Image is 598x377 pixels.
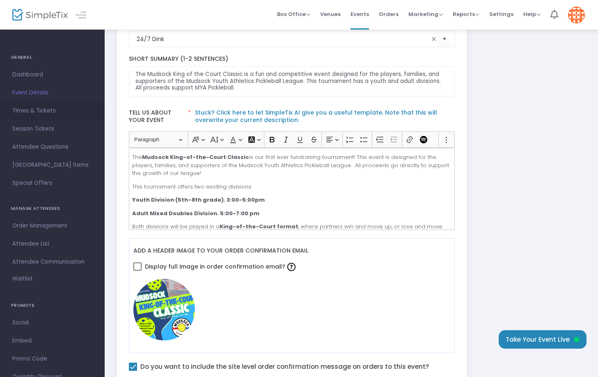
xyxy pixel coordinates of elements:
div: Rich Text Editor, main [129,148,455,230]
p: The is our first ever fundraising tournament! This event is designed for the players, families, a... [132,153,451,177]
button: Paragraph [131,133,186,146]
strong: King-of-the-Court format [220,223,298,230]
span: Special Offers [12,178,92,188]
span: Display full image in order confirmation email? [145,260,298,274]
span: Event Details [12,87,92,98]
span: clear [429,34,439,44]
div: Editor toolbar [129,131,455,148]
button: Take Your Event Live [499,330,587,349]
input: Select Venue [137,35,429,44]
label: Add a header image to your order confirmation email [133,243,308,260]
span: Events [351,4,369,25]
span: Promo Code [12,354,92,364]
strong: Adult Mixed Doubles Division. 5:00-7:00 pm [132,209,259,217]
button: Select [439,31,450,48]
span: Dashboard [12,69,92,80]
img: question-mark [287,263,296,271]
span: Season Tickets [12,124,92,134]
span: Attendee Questions [12,142,92,152]
label: Tell us about your event [125,105,459,131]
span: Short Summary (1-2 Sentences) [129,55,228,63]
span: Reports [453,10,479,18]
span: Embed [12,336,92,346]
p: This tournament offers two exciting divisions: [132,183,451,191]
h4: GENERAL [11,49,94,66]
span: Attendee Communication [12,257,92,267]
span: Box Office [277,10,310,18]
span: Order Management [12,221,92,231]
strong: Mudsock King-of-the-Court Classic [142,153,249,161]
span: Venues [320,4,341,25]
span: Marketing [408,10,443,18]
strong: Youth Division (5th–8th grade). 3:00-5:00pm [132,196,265,204]
p: Both divisions will be played in a , where partners win and move up, or lose and move down, in fa... [132,223,451,239]
img: 6389132559841428044.png [133,279,195,340]
span: [GEOGRAPHIC_DATA] Items [12,160,92,170]
h4: PROMOTE [11,297,94,314]
h4: MANAGE ATTENDEES [11,200,94,217]
span: Help [523,10,541,18]
span: Social [12,317,92,328]
span: Orders [379,4,399,25]
span: Waitlist [12,275,33,283]
span: Attendee List [12,239,92,249]
span: Settings [489,4,513,25]
a: Stuck? Click here to let SimpleTix AI give you a useful template. Note that this will overwrite y... [195,108,437,124]
span: Do you want to include the site level order confirmation message on orders to this event? [140,361,429,372]
span: Paragraph [134,135,177,145]
span: Times & Tickets [12,106,92,116]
